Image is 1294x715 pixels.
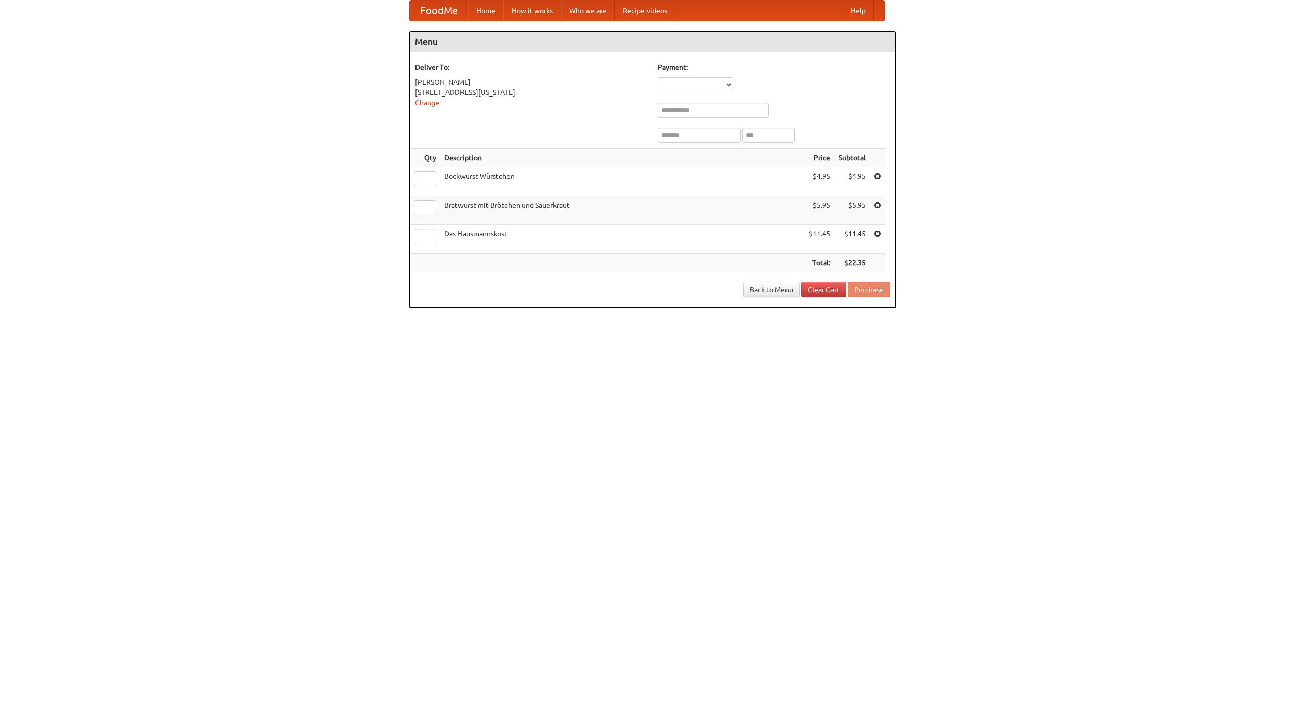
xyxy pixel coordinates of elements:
[848,282,890,297] button: Purchase
[410,32,895,52] h4: Menu
[658,62,890,72] h5: Payment:
[440,167,805,196] td: Bockwurst Würstchen
[801,282,846,297] a: Clear Cart
[835,254,870,272] th: $22.35
[615,1,675,21] a: Recipe videos
[835,196,870,225] td: $5.95
[835,149,870,167] th: Subtotal
[805,196,835,225] td: $5.95
[835,167,870,196] td: $4.95
[440,149,805,167] th: Description
[843,1,874,21] a: Help
[468,1,503,21] a: Home
[805,225,835,254] td: $11.45
[805,167,835,196] td: $4.95
[503,1,561,21] a: How it works
[743,282,800,297] a: Back to Menu
[415,99,439,107] a: Change
[415,87,648,98] div: [STREET_ADDRESS][US_STATE]
[440,196,805,225] td: Bratwurst mit Brötchen und Sauerkraut
[835,225,870,254] td: $11.45
[805,149,835,167] th: Price
[440,225,805,254] td: Das Hausmannskost
[415,62,648,72] h5: Deliver To:
[415,77,648,87] div: [PERSON_NAME]
[410,1,468,21] a: FoodMe
[805,254,835,272] th: Total:
[410,149,440,167] th: Qty
[561,1,615,21] a: Who we are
